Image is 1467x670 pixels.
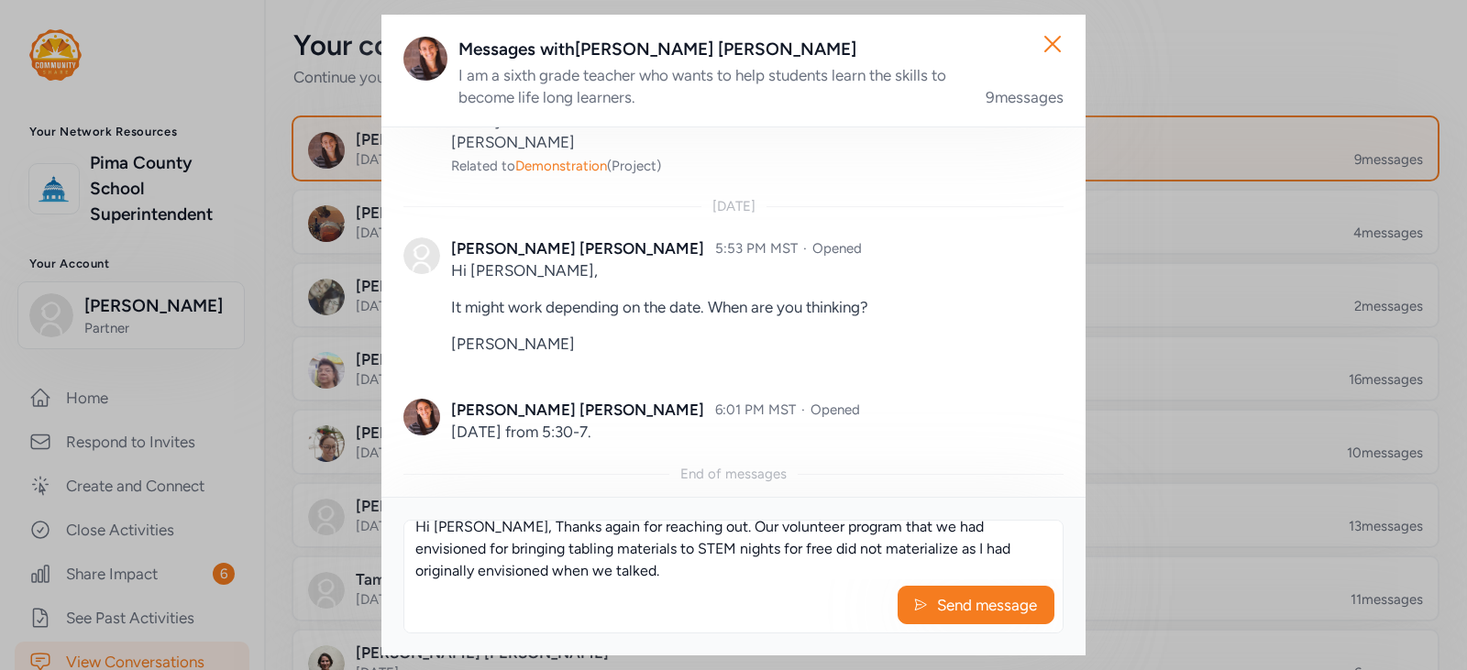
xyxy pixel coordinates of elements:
span: Demonstration [515,158,607,174]
div: 9 messages [986,86,1064,108]
div: [PERSON_NAME] [PERSON_NAME] [451,237,704,259]
div: End of messages [680,465,787,483]
span: Opened [811,401,860,418]
button: Send message [898,586,1054,624]
div: Messages with [PERSON_NAME] [PERSON_NAME] [458,37,1064,62]
img: Avatar [403,399,440,435]
textarea: Hi [PERSON_NAME], Thanks again for reaching out. Our volunteer program that we had envisioned for... [404,521,1063,579]
img: Avatar [403,37,447,81]
p: It might work depending on the date. When are you thinking? [451,296,1064,318]
div: I am a sixth grade teacher who wants to help students learn the skills to become life long learners. [458,64,964,108]
span: · [803,240,807,257]
span: Opened [812,240,862,257]
div: [DATE] [712,197,756,215]
p: [PERSON_NAME] [451,333,1064,355]
span: Related to (Project) [451,158,661,174]
span: 5:53 PM MST [715,240,798,257]
img: Avatar [403,237,440,274]
p: Hi [PERSON_NAME], [451,259,1064,281]
span: 6:01 PM MST [715,401,796,418]
span: Send message [935,594,1039,616]
p: [DATE] from 5:30-7. [451,421,1064,443]
span: · [801,401,805,418]
div: [PERSON_NAME] [PERSON_NAME] [451,399,704,421]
